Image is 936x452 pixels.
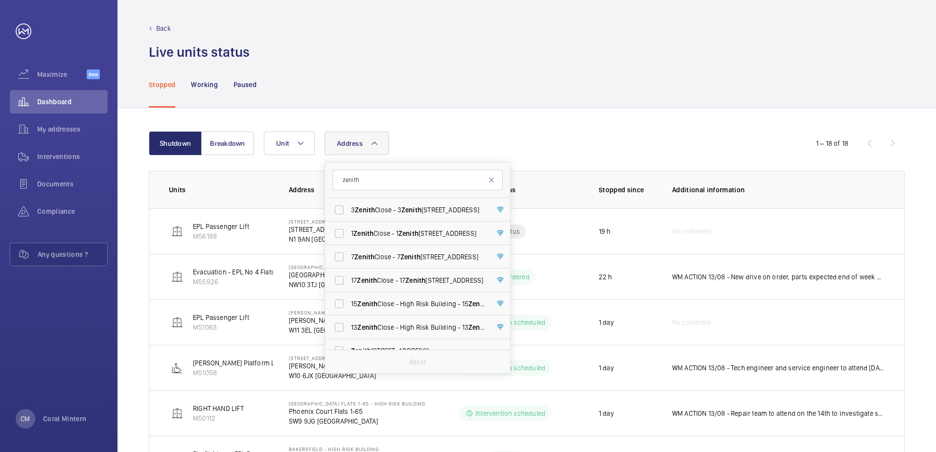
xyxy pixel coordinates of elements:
[37,152,108,161] span: Interventions
[191,80,217,90] p: Working
[193,368,281,378] p: M51058
[353,229,374,237] span: Zenith
[398,229,419,237] span: Zenith
[201,132,254,155] button: Breakdown
[599,185,656,195] p: Stopped since
[149,132,202,155] button: Shutdown
[599,272,612,282] p: 22 h
[37,206,108,216] span: Compliance
[401,206,421,214] span: Zenith
[37,97,108,107] span: Dashboard
[289,185,428,195] p: Address
[289,280,428,290] p: NW10 3TJ [GEOGRAPHIC_DATA]
[289,371,379,381] p: W10 6JX [GEOGRAPHIC_DATA]
[468,300,489,308] span: Zenith
[193,358,281,368] p: [PERSON_NAME] Platform Lift
[289,416,425,426] p: SW9 9JG [GEOGRAPHIC_DATA]
[351,346,486,356] span: [STREET_ADDRESS]
[337,139,363,147] span: Address
[672,226,711,236] span: No comment
[171,316,183,328] img: elevator.svg
[672,317,711,327] span: No comment
[289,316,375,325] p: [PERSON_NAME] House
[289,446,379,452] p: Bakersfield - High Risk Building
[289,225,396,234] p: [STREET_ADDRESS][PERSON_NAME]
[171,407,183,419] img: elevator.svg
[289,264,428,270] p: [GEOGRAPHIC_DATA] C Flats 45-101 - High Risk Building
[672,272,885,282] p: WM ACTION 13/08 - New drive on order, parts expected end of week due to delays from customes.
[276,139,289,147] span: Unit
[405,276,425,284] span: Zenith
[149,80,175,90] p: Stopped
[332,170,503,190] input: Search by address
[672,363,885,373] p: WM ACTION 13/08 - Tech engineer and service engineer to attend [DATE].
[37,179,108,189] span: Documents
[351,205,486,215] span: 3 Close - 3 [STREET_ADDRESS]
[171,362,183,374] img: platform_lift.svg
[672,185,885,195] p: Additional information
[599,408,614,418] p: 1 day
[351,299,486,309] span: 15 Close - High Risk Building - 15 [STREET_ADDRESS]
[234,80,257,90] p: Paused
[43,414,87,424] p: Coral Mintern
[156,23,171,33] p: Back
[193,413,244,423] p: M50112
[357,323,377,331] span: Zenith
[357,276,377,284] span: Zenith
[264,132,315,155] button: Unit
[357,300,377,308] span: Zenith
[289,401,425,407] p: [GEOGRAPHIC_DATA] Flats 1-65 - High Risk Building
[599,317,614,327] p: 1 day
[171,271,183,283] img: elevator.svg
[38,249,107,259] span: Any questions ?
[816,138,848,148] div: 1 – 18 of 18
[171,226,183,237] img: elevator.svg
[289,407,425,416] p: Phoenix Court Flats 1-65
[87,69,100,79] span: Beta
[599,363,614,373] p: 1 day
[193,222,249,231] p: EPL Passenger Lift
[193,267,308,277] p: Evacuation - EPL No 4 Flats 45-101 R/h
[400,253,421,261] span: Zenith
[193,231,249,241] p: M56198
[289,219,396,225] p: [STREET_ADDRESS][PERSON_NAME]
[193,277,308,287] p: M55926
[599,226,611,236] p: 19 h
[21,414,30,424] p: CM
[193,404,244,413] p: RIGHT HAND LIFT
[409,357,426,367] p: Reset
[354,253,374,261] span: Zenith
[169,185,273,195] p: Units
[289,310,375,316] p: [PERSON_NAME] House
[289,361,379,371] p: [PERSON_NAME] House
[351,252,486,262] span: 7 Close - 7 [STREET_ADDRESS]
[193,322,249,332] p: M51063
[355,206,375,214] span: Zenith
[475,408,545,418] p: Intervention scheduled
[193,313,249,322] p: EPL Passenger Lift
[351,228,486,238] span: 1 Close - 1 [STREET_ADDRESS]
[149,43,250,61] h1: Live units status
[351,347,371,355] span: Zenith
[468,323,489,331] span: Zenith
[351,322,486,332] span: 13 Close - High Risk Building - 13 [STREET_ADDRESS]
[325,132,389,155] button: Address
[289,270,428,280] p: [GEOGRAPHIC_DATA] C Flats 45-101
[37,124,108,134] span: My addresses
[289,234,396,244] p: N1 9AN [GEOGRAPHIC_DATA]
[289,355,379,361] p: [STREET_ADDRESS][PERSON_NAME]
[672,408,885,418] p: WM ACTION 13/08 - Repair team to attend on the 14th to investigate safety gear issues.
[37,69,87,79] span: Maximize
[289,325,375,335] p: W11 3EL [GEOGRAPHIC_DATA]
[351,275,486,285] span: 17 Close - 17 [STREET_ADDRESS]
